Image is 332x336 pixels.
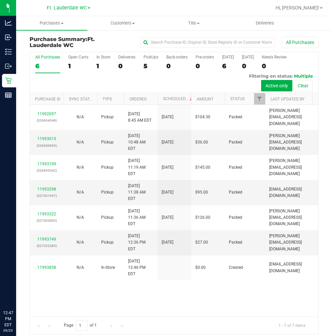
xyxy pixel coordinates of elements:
div: 6 [222,62,234,70]
div: Back-orders [166,55,188,59]
input: 1 [76,320,88,331]
span: Packed [229,139,242,145]
div: Deliveries [118,55,135,59]
span: [PERSON_NAME][EMAIL_ADDRESS][DOMAIN_NAME] [269,233,328,252]
span: $145.00 [195,164,210,171]
span: Purchases [16,20,87,26]
span: Not Applicable [77,240,84,245]
a: Scheduled [163,96,194,101]
span: $0.00 [195,264,206,271]
span: In-Store [101,264,115,271]
span: [EMAIL_ADDRESS][DOMAIN_NAME] [269,186,328,199]
div: PickUps [143,55,158,59]
a: 11993199 [37,162,56,166]
p: (327022385) [34,243,59,249]
span: Pickup [101,164,114,171]
span: Pickup [101,189,114,196]
div: In Store [96,55,110,59]
inline-svg: Inbound [5,34,12,41]
span: Tills [159,20,229,26]
div: 5 [143,62,158,70]
span: Pickup [101,214,114,221]
span: [DATE] 11:38 AM EDT [128,183,154,202]
div: 0 [166,62,188,70]
span: Pickup [101,139,114,145]
span: 1 - 7 of 7 items [273,320,311,330]
span: [DATE] 11:36 AM EDT [128,208,154,227]
p: (326995542) [34,167,59,174]
p: 12:47 PM EDT [3,310,13,328]
a: Type [102,97,112,101]
span: Page of 1 [58,320,102,331]
p: (327001697) [34,193,59,199]
span: Pickup [101,239,114,246]
span: $27.00 [195,239,208,246]
span: Not Applicable [77,165,84,170]
span: Packed [229,114,242,120]
a: Deliveries [230,16,301,30]
span: Customers [88,20,158,26]
span: Hi, [PERSON_NAME]! [276,5,319,10]
button: All Purchases [282,37,319,48]
span: $104.30 [195,114,210,120]
div: Pre-orders [196,55,214,59]
span: [DATE] 12:36 PM EDT [128,233,154,252]
span: $95.00 [195,189,208,196]
span: Pickup [101,114,114,120]
div: Open Carts [68,55,88,59]
p: 09/23 [3,328,13,333]
a: Customers [87,16,159,30]
inline-svg: Inventory [5,48,12,55]
div: 0 [118,62,135,70]
iframe: Resource center [7,282,27,302]
span: [DATE] [162,164,173,171]
a: Purchases [16,16,87,30]
a: Tills [158,16,230,30]
span: Packed [229,239,242,246]
a: Sync Status [69,97,95,101]
div: 0 [196,62,214,70]
button: N/A [77,264,84,271]
div: 0 [242,62,254,70]
span: Packed [229,189,242,196]
inline-svg: Retail [5,77,12,84]
div: [DATE] [242,55,254,59]
span: [PERSON_NAME][EMAIL_ADDRESS][DOMAIN_NAME] [269,208,328,227]
button: Clear [293,80,313,91]
span: [DATE] 8:45 AM EDT [128,111,152,124]
span: Not Applicable [77,115,84,119]
span: Not Applicable [77,215,84,220]
span: Filtering on status: [249,73,293,79]
span: Not Applicable [77,140,84,144]
button: N/A [77,189,84,196]
input: Search Purchase ID, Original ID, State Registry ID or Customer Name... [140,37,275,47]
div: 0 [262,62,287,70]
a: Amount [197,97,213,101]
span: Not Applicable [77,265,84,270]
span: Packed [229,164,242,171]
span: [DATE] 12:46 PM EDT [128,258,154,278]
a: Ordered [129,97,147,101]
span: [DATE] 11:19 AM EDT [128,158,154,177]
a: 11993015 [37,136,56,141]
span: $126.00 [195,214,210,221]
a: Filter [254,93,265,104]
button: N/A [77,164,84,171]
div: 6 [35,62,60,70]
span: [PERSON_NAME][EMAIL_ADDRESS][DOMAIN_NAME] [269,158,328,177]
a: Purchase ID [35,97,60,101]
a: Last Updated By [271,97,304,101]
span: [EMAIL_ADDRESS][DOMAIN_NAME] [269,261,328,274]
p: (326989899) [34,142,59,149]
h3: Purchase Summary: [30,36,126,48]
button: N/A [77,139,84,145]
p: (327002800) [34,217,59,224]
span: Ft. Lauderdale WC [47,5,87,11]
span: Not Applicable [77,190,84,195]
span: Multiple [294,73,313,79]
span: Deliveries [247,20,283,26]
span: [PERSON_NAME][EMAIL_ADDRESS][DOMAIN_NAME] [269,133,328,152]
a: 11993322 [37,212,56,216]
button: N/A [77,114,84,120]
a: 11993298 [37,187,56,192]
